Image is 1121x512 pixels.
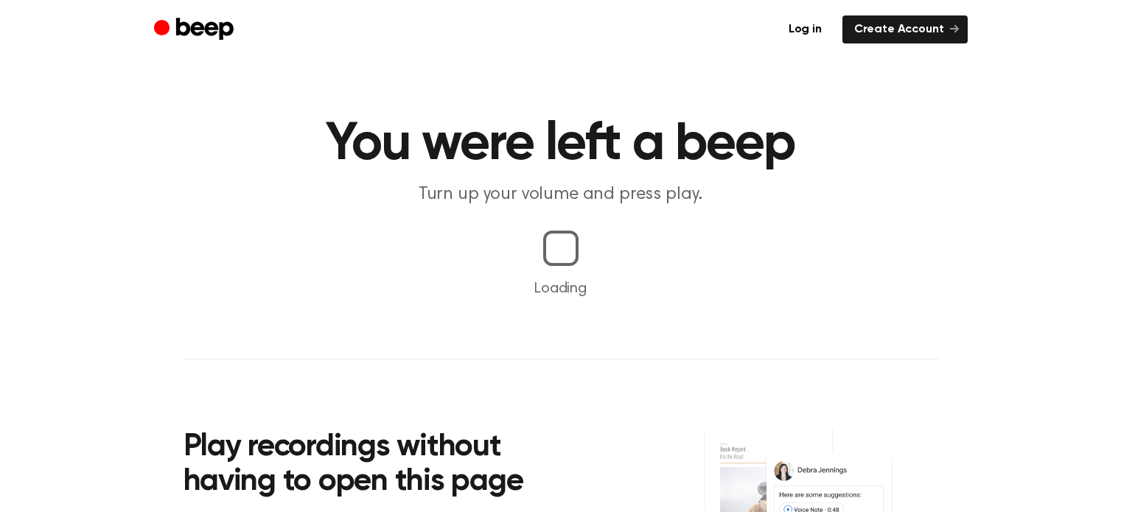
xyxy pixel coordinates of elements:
[184,118,938,171] h1: You were left a beep
[18,278,1103,300] p: Loading
[842,15,968,43] a: Create Account
[154,15,237,44] a: Beep
[278,183,844,207] p: Turn up your volume and press play.
[777,15,834,43] a: Log in
[184,430,581,500] h2: Play recordings without having to open this page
